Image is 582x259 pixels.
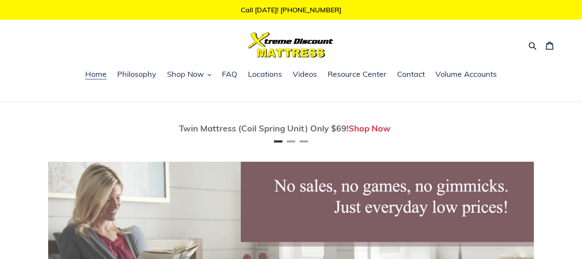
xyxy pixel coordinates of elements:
[435,69,497,79] span: Volume Accounts
[287,140,295,143] button: Page 2
[218,68,242,81] a: FAQ
[397,69,425,79] span: Contact
[393,68,429,81] a: Contact
[244,68,286,81] a: Locations
[349,123,391,134] a: Shop Now
[163,68,216,81] button: Shop Now
[167,69,204,79] span: Shop Now
[328,69,386,79] span: Resource Center
[248,69,282,79] span: Locations
[293,69,317,79] span: Videos
[300,140,308,143] button: Page 3
[288,68,321,81] a: Videos
[113,68,161,81] a: Philosophy
[222,69,237,79] span: FAQ
[248,32,334,58] img: Xtreme Discount Mattress
[431,68,501,81] a: Volume Accounts
[117,69,156,79] span: Philosophy
[179,123,349,134] span: Twin Mattress (Coil Spring Unit) Only $69!
[274,140,282,143] button: Page 1
[81,68,111,81] a: Home
[85,69,107,79] span: Home
[323,68,391,81] a: Resource Center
